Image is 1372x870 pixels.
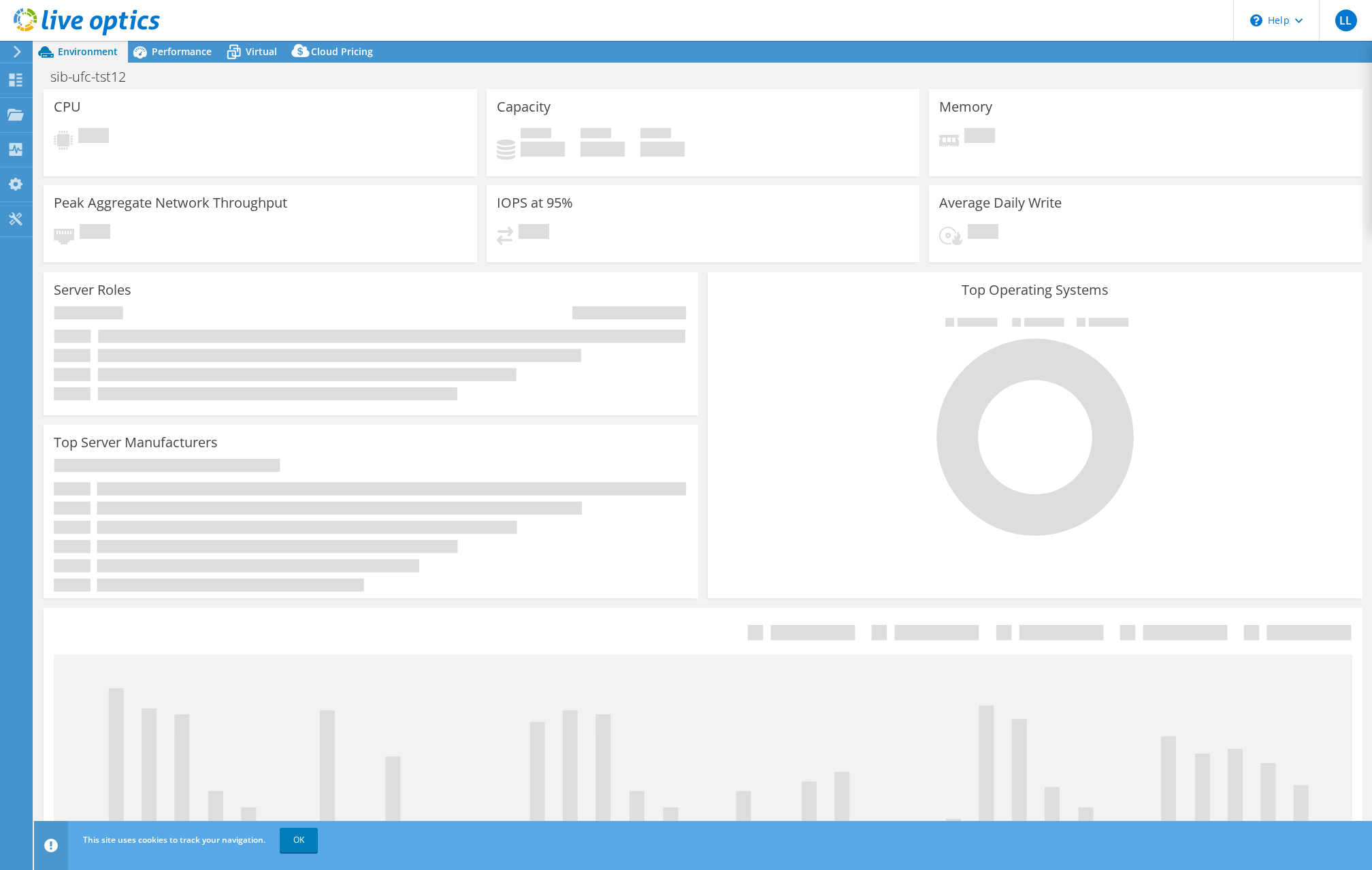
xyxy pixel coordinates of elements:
span: Pending [519,224,549,242]
span: Pending [80,224,110,242]
span: Environment [58,45,118,58]
h4: 0 GiB [581,142,625,157]
h3: Top Operating Systems [718,283,1352,297]
span: This site uses cookies to track your navigation. [83,834,265,845]
span: Pending [964,128,995,146]
h4: 0 GiB [640,142,685,157]
span: Free [581,128,611,142]
h1: sib-ufc-tst12 [44,69,147,84]
h3: Top Server Manufacturers [54,435,218,450]
span: Pending [78,128,109,146]
h3: Server Roles [54,283,131,297]
h3: Capacity [497,99,551,114]
h3: IOPS at 95% [497,195,573,210]
span: Used [521,128,551,142]
span: LL [1335,10,1357,31]
span: Performance [152,45,212,58]
span: Pending [968,224,998,242]
h4: 0 GiB [521,142,565,157]
svg: \n [1250,14,1262,27]
h3: Memory [939,99,992,114]
h3: Average Daily Write [939,195,1062,210]
span: Virtual [246,45,277,58]
h3: Peak Aggregate Network Throughput [54,195,287,210]
span: Cloud Pricing [311,45,373,58]
span: Total [640,128,671,142]
a: OK [280,828,318,852]
h3: CPU [54,99,81,114]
